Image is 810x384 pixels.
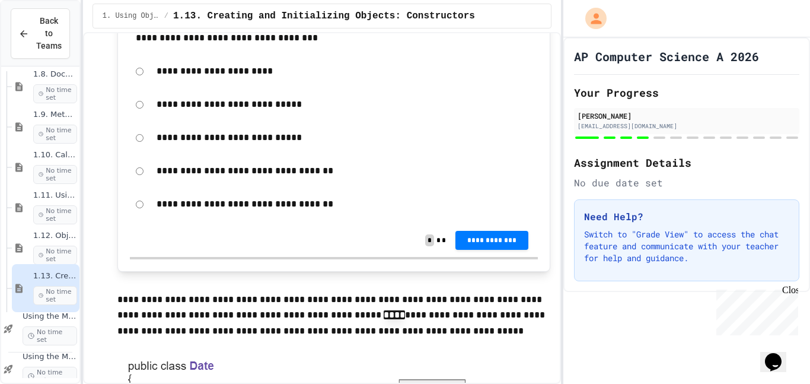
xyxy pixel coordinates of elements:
[33,246,77,265] span: No time set
[574,48,759,65] h1: AP Computer Science A 2026
[574,154,799,171] h2: Assignment Details
[33,271,77,281] span: 1.13. Creating and Initializing Objects: Constructors
[33,84,77,103] span: No time set
[33,125,77,144] span: No time set
[712,285,798,335] iframe: chat widget
[173,9,475,23] span: 1.13. Creating and Initializing Objects: Constructors
[578,122,796,131] div: [EMAIL_ADDRESS][DOMAIN_NAME]
[164,11,168,21] span: /
[574,176,799,190] div: No due date set
[33,165,77,184] span: No time set
[103,11,160,21] span: 1. Using Objects and Methods
[584,210,789,224] h3: Need Help?
[23,312,77,322] span: Using the Math Class
[33,286,77,305] span: No time set
[33,110,77,120] span: 1.9. Method Signatures
[584,229,789,264] p: Switch to "Grade View" to access the chat feature and communicate with your teacher for help and ...
[760,337,798,372] iframe: chat widget
[578,110,796,121] div: [PERSON_NAME]
[33,150,77,160] span: 1.10. Calling Class Methods
[5,5,82,75] div: Chat with us now!Close
[573,5,610,32] div: My Account
[23,326,77,345] span: No time set
[33,231,77,241] span: 1.12. Objects - Instances of Classes
[574,84,799,101] h2: Your Progress
[11,8,70,59] button: Back to Teams
[33,205,77,224] span: No time set
[36,15,62,52] span: Back to Teams
[23,352,77,362] span: Using the Math Class
[33,191,77,201] span: 1.11. Using the Math Class
[33,69,77,80] span: 1.8. Documentation with Comments and Preconditions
